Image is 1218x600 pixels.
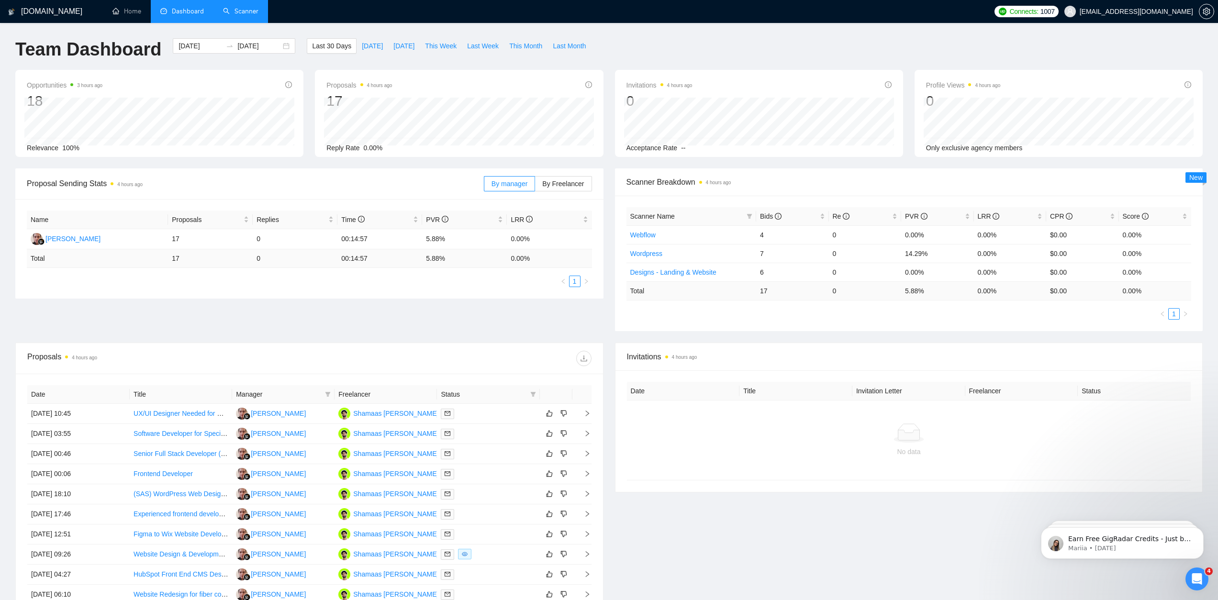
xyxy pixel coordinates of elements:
[626,79,693,91] span: Invitations
[22,29,37,44] img: Profile image for Mariia
[558,589,570,600] button: dislike
[27,211,168,229] th: Name
[467,41,499,51] span: Last Week
[1184,81,1191,88] span: info-circle
[251,448,306,459] div: [PERSON_NAME]
[338,449,438,457] a: SMShamaas [PERSON_NAME]
[420,38,462,54] button: This Week
[353,589,438,600] div: Shamaas [PERSON_NAME]
[393,41,414,51] span: [DATE]
[1180,308,1191,320] button: right
[27,79,102,91] span: Opportunities
[353,428,438,439] div: Shamaas [PERSON_NAME]
[338,590,438,598] a: SMShamaas [PERSON_NAME]
[442,216,448,222] span: info-circle
[511,216,533,223] span: LRR
[627,351,1191,363] span: Invitations
[338,570,438,578] a: SMShamaas [PERSON_NAME]
[546,530,553,538] span: like
[445,491,450,497] span: mail
[548,38,591,54] button: Last Month
[630,250,662,257] a: Wordpress
[901,225,974,244] td: 0.00%
[558,568,570,580] button: dislike
[77,83,102,88] time: 3 hours ago
[974,244,1047,263] td: 0.00%
[117,182,143,187] time: 4 hours ago
[544,468,555,479] button: like
[1046,263,1119,281] td: $0.00
[358,216,365,222] span: info-circle
[251,529,306,539] div: [PERSON_NAME]
[31,233,43,245] img: AU
[544,428,555,439] button: like
[244,433,250,440] img: gigradar-bm.png
[560,530,567,538] span: dislike
[236,449,306,457] a: AU[PERSON_NAME]
[492,180,527,188] span: By manager
[257,214,326,225] span: Replies
[546,430,553,437] span: like
[581,276,592,287] li: Next Page
[326,79,392,91] span: Proposals
[338,510,438,517] a: SMShamaas [PERSON_NAME]
[667,83,693,88] time: 4 hours ago
[326,92,392,110] div: 17
[244,513,250,520] img: gigradar-bm.png
[338,530,438,537] a: SMShamaas [PERSON_NAME]
[585,81,592,88] span: info-circle
[974,263,1047,281] td: 0.00%
[253,249,337,268] td: 0
[553,41,586,51] span: Last Month
[244,473,250,480] img: gigradar-bm.png
[546,570,553,578] span: like
[338,508,350,520] img: SM
[236,429,306,437] a: AU[PERSON_NAME]
[134,570,236,578] a: HubSpot Front End CMS Designer
[325,391,331,397] span: filter
[1169,309,1179,319] a: 1
[558,468,570,479] button: dislike
[172,7,204,15] span: Dashboard
[560,278,566,284] span: left
[42,27,165,37] p: Earn Free GigRadar Credits - Just by Sharing Your Story! 💬 Want more credits for sending proposal...
[338,488,350,500] img: SM
[569,276,581,287] li: 1
[544,528,555,540] button: like
[244,453,250,460] img: gigradar-bm.png
[546,490,553,498] span: like
[42,37,165,45] p: Message from Mariia, sent 2w ago
[1046,244,1119,263] td: $0.00
[134,490,309,498] a: (SAS) WordPress Web Designer - Design of a new website
[739,382,852,400] th: Title
[337,229,422,249] td: 00:14:57
[134,550,318,558] a: Website Design & Development for New Restoration Business
[926,92,1001,110] div: 0
[72,355,97,360] time: 4 hours ago
[544,448,555,459] button: like
[226,42,234,50] span: swap-right
[1160,311,1165,317] span: left
[1119,263,1192,281] td: 0.00%
[1119,281,1192,300] td: 0.00 %
[630,268,716,276] a: Designs - Landing & Website
[1066,213,1073,220] span: info-circle
[251,428,306,439] div: [PERSON_NAME]
[577,355,591,362] span: download
[27,178,484,189] span: Proposal Sending Stats
[353,569,438,579] div: Shamaas [PERSON_NAME]
[829,244,902,263] td: 0
[852,382,965,400] th: Invitation Letter
[353,468,438,479] div: Shamaas [PERSON_NAME]
[829,281,902,300] td: 0
[338,468,350,480] img: SM
[544,568,555,580] button: like
[338,409,438,417] a: SMShamaas [PERSON_NAME]
[626,144,678,152] span: Acceptance Rate
[338,528,350,540] img: SM
[756,244,829,263] td: 7
[1199,8,1214,15] span: setting
[112,7,141,15] a: homeHome
[445,411,450,416] span: mail
[236,488,248,500] img: AU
